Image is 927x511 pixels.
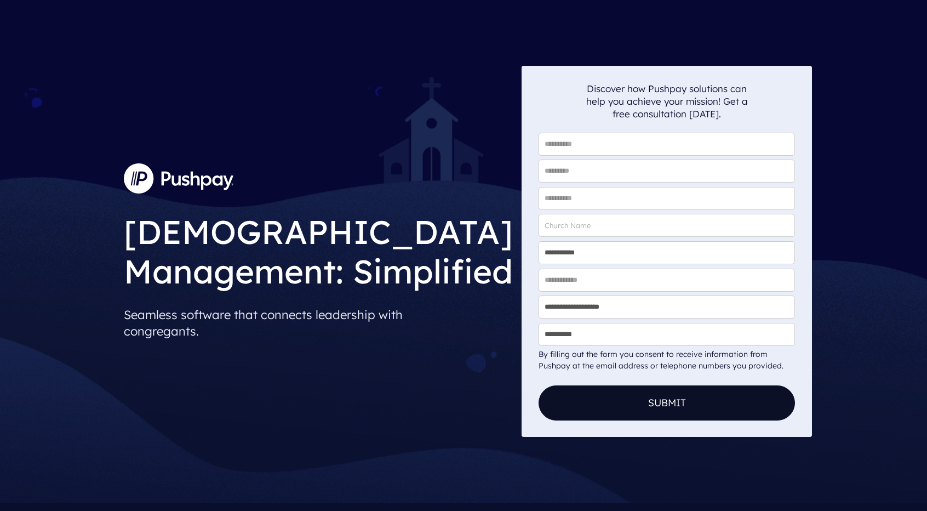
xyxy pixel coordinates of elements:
p: Discover how Pushpay solutions can help you achieve your mission! Get a free consultation [DATE]. [586,82,748,120]
input: Church Name [539,214,795,237]
p: Seamless software that connects leadership with congregants. [124,302,513,344]
h1: [DEMOGRAPHIC_DATA] Management: Simplified [124,203,513,294]
button: Submit [539,385,795,421]
div: By filling out the form you consent to receive information from Pushpay at the email address or t... [539,349,795,372]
